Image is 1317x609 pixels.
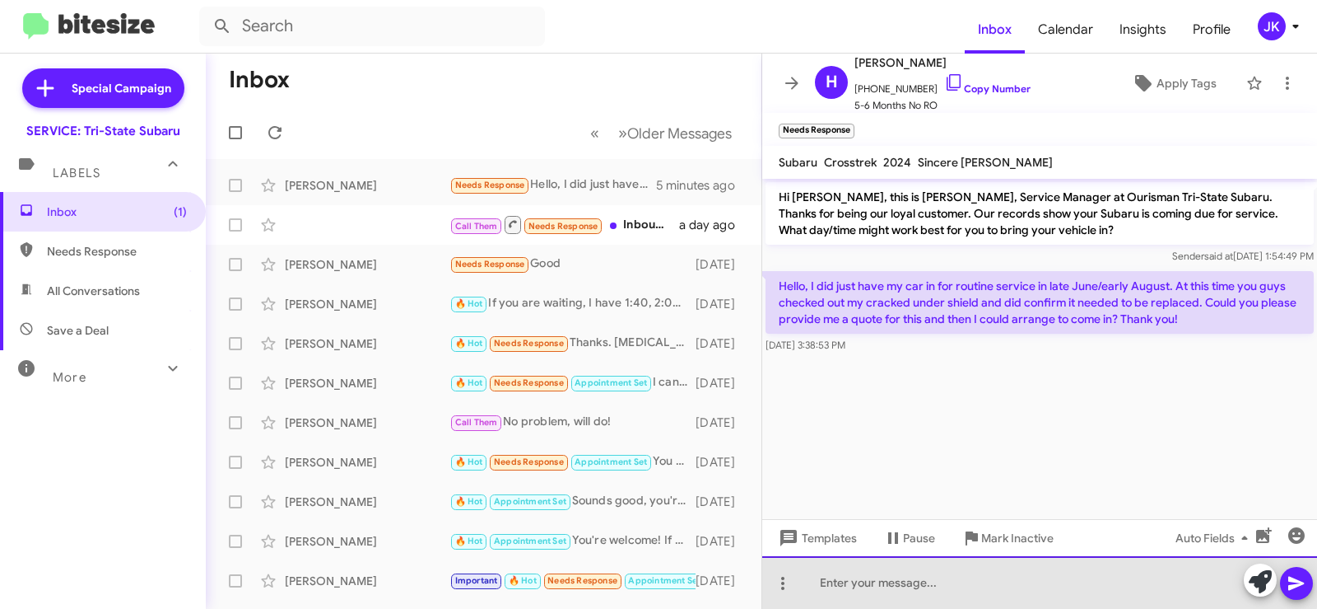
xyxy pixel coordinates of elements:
[656,177,748,194] div: 5 minutes ago
[449,176,656,194] div: Hello, I did just have my car in for routine service in late June/early August. At this time you ...
[766,271,1314,334] p: Hello, I did just have my car in for routine service in late June/early August. At this time you ...
[590,123,599,143] span: «
[285,375,449,391] div: [PERSON_NAME]
[47,204,187,220] span: Inbox
[449,294,696,313] div: If you are waiting, I have 1:40, 2:00, 2:20 and 2:40. If you are dropping the car off, I have ear...
[824,155,877,170] span: Crosstrek
[47,243,187,260] span: Needs Response
[854,73,1031,97] span: [PHONE_NUMBER]
[766,182,1314,245] p: Hi [PERSON_NAME], this is [PERSON_NAME], Service Manager at Ourisman Tri-State Subaru. Thanks for...
[580,116,609,150] button: Previous
[455,536,483,546] span: 🔥 Hot
[285,573,449,589] div: [PERSON_NAME]
[627,124,732,143] span: Older Messages
[575,457,647,467] span: Appointment Set
[455,457,483,467] span: 🔥 Hot
[1204,250,1233,262] span: said at
[696,573,748,589] div: [DATE]
[285,177,449,194] div: [PERSON_NAME]
[449,373,696,392] div: I can wait for it, thank you
[981,523,1054,553] span: Mark Inactive
[449,571,696,590] div: Okay, thanks
[72,80,171,96] span: Special Campaign
[528,221,598,232] span: Needs Response
[575,377,647,388] span: Appointment Set
[449,255,696,274] div: Good
[679,217,748,233] div: a day ago
[53,370,86,385] span: More
[628,575,700,586] span: Appointment Set
[696,296,748,312] div: [DATE]
[494,457,564,467] span: Needs Response
[1172,250,1314,262] span: Sender [DATE] 1:54:49 PM
[494,377,564,388] span: Needs Response
[449,334,696,353] div: Thanks. [MEDICAL_DATA].
[766,339,845,351] span: [DATE] 3:38:53 PM
[826,69,838,96] span: H
[455,259,525,269] span: Needs Response
[26,123,180,139] div: SERVICE: Tri-State Subaru
[449,452,696,471] div: You too! 😊
[47,322,109,339] span: Save a Deal
[509,575,537,586] span: 🔥 Hot
[1244,12,1299,40] button: JK
[285,533,449,550] div: [PERSON_NAME]
[1162,523,1268,553] button: Auto Fields
[696,335,748,352] div: [DATE]
[455,298,483,309] span: 🔥 Hot
[285,256,449,273] div: [PERSON_NAME]
[449,214,679,235] div: Inbound Call
[1175,523,1254,553] span: Auto Fields
[1109,68,1238,98] button: Apply Tags
[285,494,449,510] div: [PERSON_NAME]
[696,256,748,273] div: [DATE]
[779,124,854,138] small: Needs Response
[965,6,1025,54] a: Inbox
[449,413,696,432] div: No problem, will do!
[285,296,449,312] div: [PERSON_NAME]
[903,523,935,553] span: Pause
[1180,6,1244,54] span: Profile
[229,67,290,93] h1: Inbox
[449,532,696,550] div: You're welcome! If you have any other questions or need further assistance, feel free to ask. 🙂
[455,338,483,349] span: 🔥 Hot
[494,536,566,546] span: Appointment Set
[1156,68,1217,98] span: Apply Tags
[285,454,449,471] div: [PERSON_NAME]
[547,575,617,586] span: Needs Response
[174,204,187,220] span: (1)
[696,454,748,471] div: [DATE]
[22,68,184,108] a: Special Campaign
[47,283,140,299] span: All Conversations
[455,575,498,586] span: Important
[199,7,545,46] input: Search
[948,523,1067,553] button: Mark Inactive
[581,116,742,150] nav: Page navigation example
[944,82,1031,95] a: Copy Number
[285,415,449,431] div: [PERSON_NAME]
[854,53,1031,73] span: [PERSON_NAME]
[696,533,748,550] div: [DATE]
[775,523,857,553] span: Templates
[455,180,525,190] span: Needs Response
[455,377,483,388] span: 🔥 Hot
[870,523,948,553] button: Pause
[494,338,564,349] span: Needs Response
[918,155,1053,170] span: Sincere [PERSON_NAME]
[53,166,100,180] span: Labels
[1025,6,1106,54] a: Calendar
[494,496,566,507] span: Appointment Set
[854,97,1031,114] span: 5-6 Months No RO
[608,116,742,150] button: Next
[762,523,870,553] button: Templates
[883,155,911,170] span: 2024
[1106,6,1180,54] a: Insights
[1258,12,1286,40] div: JK
[285,335,449,352] div: [PERSON_NAME]
[696,494,748,510] div: [DATE]
[696,415,748,431] div: [DATE]
[779,155,817,170] span: Subaru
